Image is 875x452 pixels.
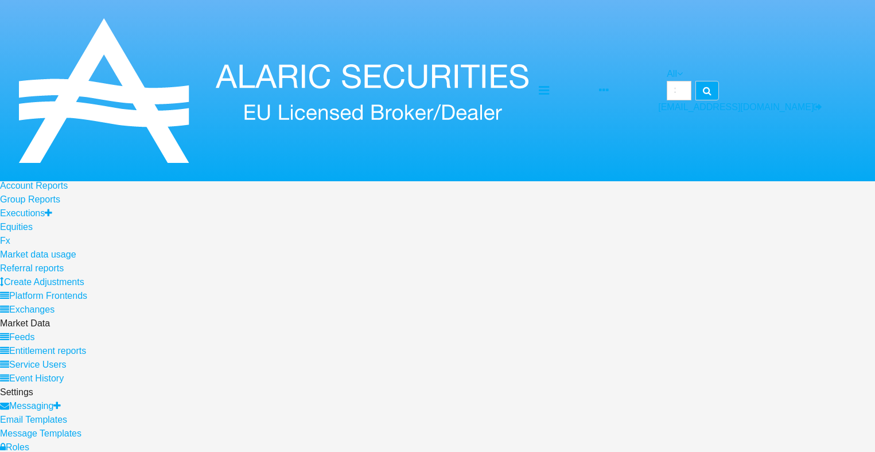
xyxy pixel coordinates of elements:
a: [EMAIL_ADDRESS][DOMAIN_NAME] [658,102,822,112]
img: Logo image [9,5,539,177]
a: All [667,69,683,79]
span: Exchanges [9,305,55,314]
span: [EMAIL_ADDRESS][DOMAIN_NAME] [658,102,814,112]
span: Roles [6,442,29,452]
span: Feeds [9,332,34,342]
span: Service Users [9,360,67,369]
span: Create Adjustments [4,277,84,287]
span: Entitlement reports [9,346,86,356]
span: Messaging [9,401,53,411]
span: Platform Frontends [9,291,87,301]
input: Search [667,81,691,100]
span: Event History [9,373,64,383]
span: All [667,69,677,79]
